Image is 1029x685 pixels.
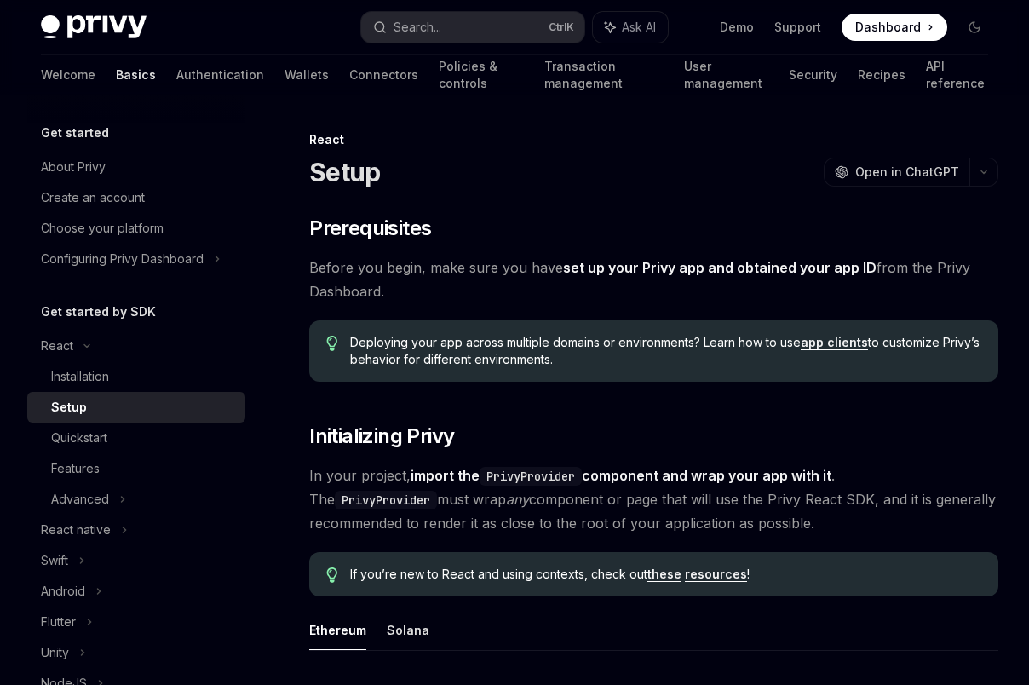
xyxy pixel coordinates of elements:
[27,423,245,453] a: Quickstart
[51,397,87,417] div: Setup
[309,610,366,650] button: Ethereum
[480,467,582,486] code: PrivyProvider
[309,463,998,535] span: In your project, . The must wrap component or page that will use the Privy React SDK, and it is g...
[51,458,100,479] div: Features
[285,55,329,95] a: Wallets
[41,520,111,540] div: React native
[41,218,164,239] div: Choose your platform
[27,182,245,213] a: Create an account
[349,55,418,95] a: Connectors
[506,491,529,508] em: any
[309,131,998,148] div: React
[801,335,868,350] a: app clients
[41,612,76,632] div: Flutter
[309,256,998,303] span: Before you begin, make sure you have from the Privy Dashboard.
[27,453,245,484] a: Features
[116,55,156,95] a: Basics
[309,215,431,242] span: Prerequisites
[926,55,988,95] a: API reference
[309,157,380,187] h1: Setup
[858,55,905,95] a: Recipes
[549,20,574,34] span: Ctrl K
[41,302,156,322] h5: Get started by SDK
[309,423,454,450] span: Initializing Privy
[544,55,663,95] a: Transaction management
[824,158,969,187] button: Open in ChatGPT
[789,55,837,95] a: Security
[176,55,264,95] a: Authentication
[51,489,109,509] div: Advanced
[361,12,584,43] button: Search...CtrlK
[842,14,947,41] a: Dashboard
[774,19,821,36] a: Support
[41,123,109,143] h5: Get started
[684,55,768,95] a: User management
[350,334,981,368] span: Deploying your app across multiple domains or environments? Learn how to use to customize Privy’s...
[350,566,981,583] span: If you’re new to React and using contexts, check out !
[394,17,441,37] div: Search...
[41,249,204,269] div: Configuring Privy Dashboard
[41,336,73,356] div: React
[411,467,831,484] strong: import the component and wrap your app with it
[41,157,106,177] div: About Privy
[593,12,668,43] button: Ask AI
[335,491,437,509] code: PrivyProvider
[41,55,95,95] a: Welcome
[51,366,109,387] div: Installation
[855,164,959,181] span: Open in ChatGPT
[27,361,245,392] a: Installation
[27,152,245,182] a: About Privy
[685,567,747,582] a: resources
[326,567,338,583] svg: Tip
[51,428,107,448] div: Quickstart
[27,392,245,423] a: Setup
[41,187,145,208] div: Create an account
[41,642,69,663] div: Unity
[855,19,921,36] span: Dashboard
[622,19,656,36] span: Ask AI
[961,14,988,41] button: Toggle dark mode
[41,15,147,39] img: dark logo
[563,259,877,277] a: set up your Privy app and obtained your app ID
[27,213,245,244] a: Choose your platform
[387,610,429,650] button: Solana
[41,581,85,602] div: Android
[41,550,68,571] div: Swift
[647,567,681,582] a: these
[326,336,338,351] svg: Tip
[439,55,524,95] a: Policies & controls
[720,19,754,36] a: Demo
